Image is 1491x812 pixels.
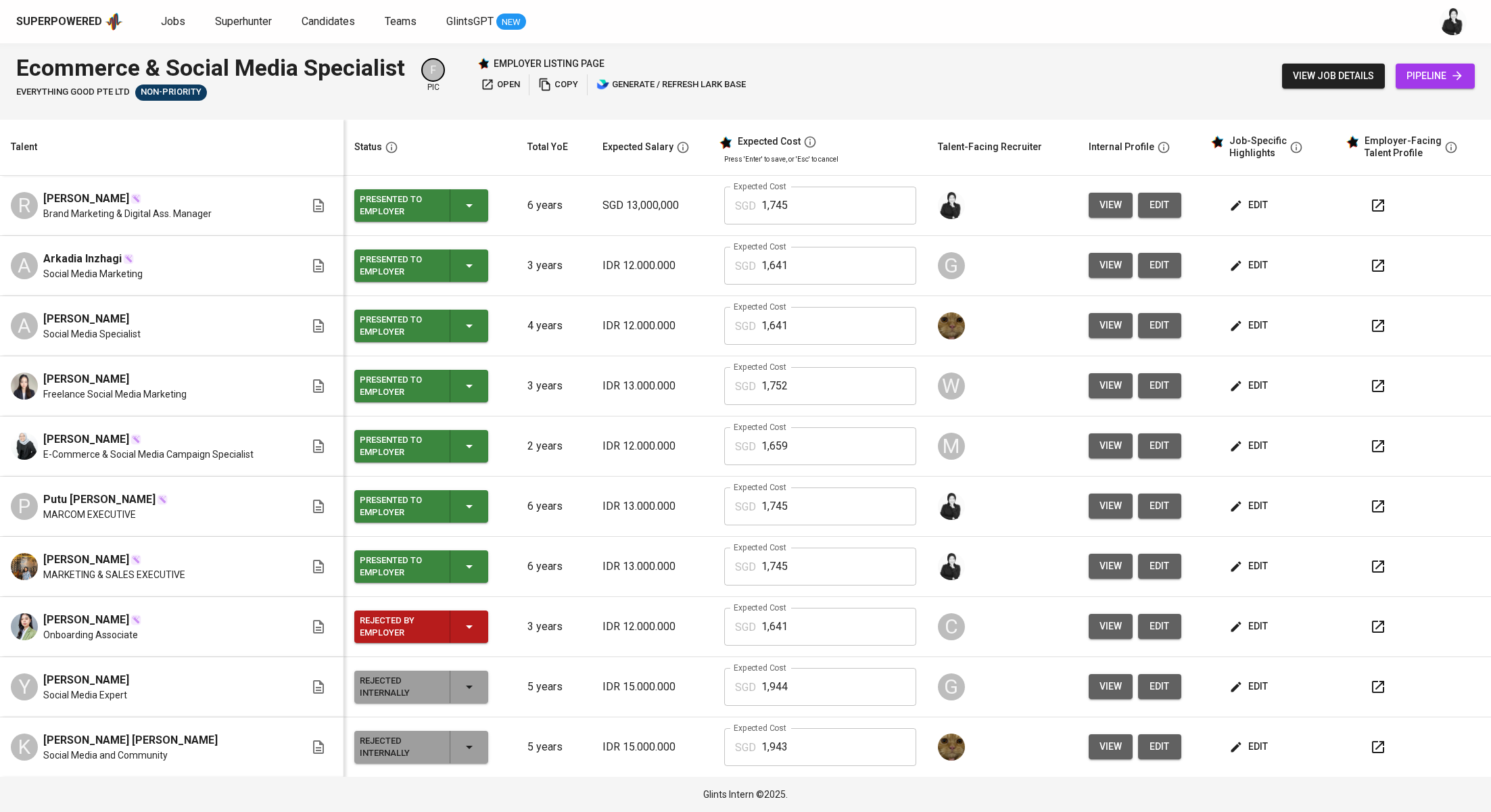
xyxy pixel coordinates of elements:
[16,86,130,99] span: Everything good Pte Ltd
[527,438,581,454] p: 2 years
[43,207,212,220] span: Brand Marketing & Digital Ass. Manager
[1149,197,1170,214] span: edit
[11,139,37,156] div: Talent
[938,553,965,580] img: medwi@glints.com
[735,740,756,756] p: SGD
[1089,554,1133,579] button: view
[527,739,581,755] p: 5 years
[43,732,218,748] span: [PERSON_NAME] [PERSON_NAME]
[602,619,702,635] p: IDR 12.000.000
[354,611,488,643] button: Rejected by Employer
[43,327,141,341] span: Social Media Specialist
[1227,433,1273,458] button: edit
[738,136,801,148] div: Expected Cost
[123,254,134,264] img: magic_wand.svg
[43,311,129,327] span: [PERSON_NAME]
[938,373,965,400] div: W
[938,673,965,700] div: G
[421,58,445,82] div: F
[1099,498,1122,515] span: view
[1149,738,1170,755] span: edit
[1089,139,1154,156] div: Internal Profile
[11,613,38,640] img: Mahevi Kayadoe
[527,318,581,334] p: 4 years
[938,139,1042,156] div: Talent-Facing Recruiter
[1396,64,1475,89] a: pipeline
[43,251,122,267] span: Arkadia Inzhagi
[105,11,123,32] img: app logo
[11,312,38,339] div: A
[11,192,38,219] div: R
[1149,678,1170,695] span: edit
[602,258,702,274] p: IDR 12.000.000
[1227,614,1273,639] button: edit
[494,57,605,70] p: employer listing page
[602,739,702,755] p: IDR 15.000.000
[43,628,138,642] span: Onboarding Associate
[1232,197,1268,214] span: edit
[735,559,756,575] p: SGD
[1138,554,1181,579] button: edit
[1227,373,1273,398] button: edit
[360,672,439,702] div: Rejected Internally
[938,433,965,460] div: M
[131,615,141,625] img: magic_wand.svg
[1138,674,1181,699] button: edit
[43,387,187,401] span: Freelance Social Media Marketing
[354,490,488,523] button: Presented to Employer
[16,14,102,30] div: Superpowered
[354,370,488,402] button: Presented to Employer
[1232,618,1268,635] span: edit
[1138,253,1181,278] button: edit
[602,438,702,454] p: IDR 12.000.000
[735,318,756,335] p: SGD
[43,508,136,521] span: MARCOM EXECUTIVE
[43,672,129,688] span: [PERSON_NAME]
[527,378,581,394] p: 3 years
[1229,135,1287,159] div: Job-Specific Highlights
[1406,68,1464,85] span: pipeline
[593,74,749,95] button: lark generate / refresh lark base
[385,15,417,28] span: Teams
[1138,373,1181,398] button: edit
[354,671,488,703] button: Rejected Internally
[157,494,168,505] img: magic_wand.svg
[161,14,188,30] a: Jobs
[1089,674,1133,699] button: view
[1099,738,1122,755] span: view
[360,371,439,401] div: Presented to Employer
[135,86,207,99] span: Non-Priority
[354,139,382,156] div: Status
[215,15,272,28] span: Superhunter
[1149,377,1170,394] span: edit
[1138,494,1181,519] button: edit
[360,251,439,281] div: Presented to Employer
[481,77,520,93] span: open
[1138,433,1181,458] button: edit
[1138,193,1181,218] button: edit
[1149,257,1170,274] span: edit
[1099,618,1122,635] span: view
[735,619,756,636] p: SGD
[527,558,581,575] p: 6 years
[43,688,127,702] span: Social Media Expert
[477,74,523,95] button: open
[43,191,129,207] span: [PERSON_NAME]
[1138,313,1181,338] button: edit
[1232,678,1268,695] span: edit
[354,731,488,763] button: Rejected Internally
[938,493,965,520] img: medwi@glints.com
[1346,135,1359,149] img: glints_star.svg
[1138,614,1181,639] button: edit
[354,550,488,583] button: Presented to Employer
[527,619,581,635] p: 3 years
[602,197,702,214] p: SGD 13,000,000
[735,258,756,274] p: SGD
[360,552,439,581] div: Presented to Employer
[11,673,38,700] div: Y
[11,433,38,460] img: Brigitha Jannah
[302,15,355,28] span: Candidates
